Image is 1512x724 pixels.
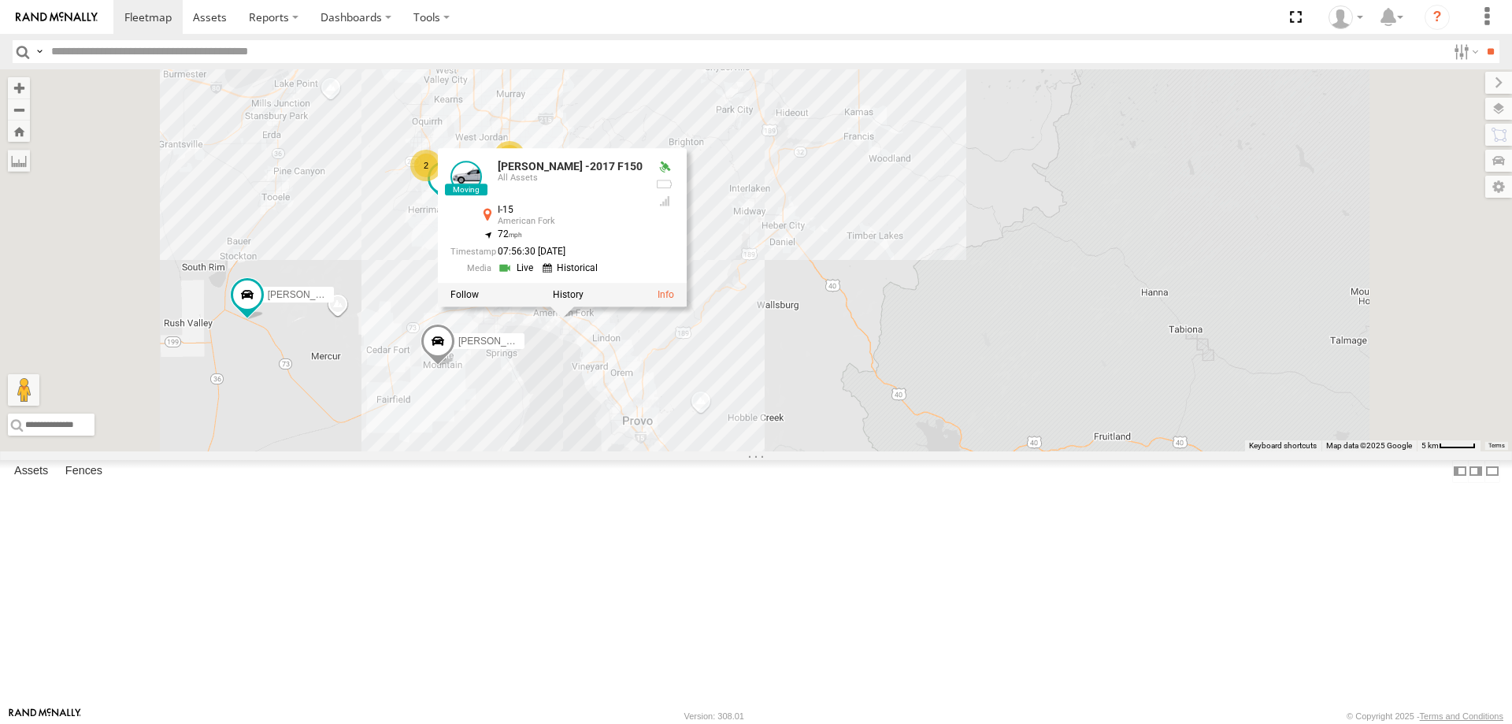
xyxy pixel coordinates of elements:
a: [PERSON_NAME] -2017 F150 [498,160,643,173]
label: Measure [8,150,30,172]
label: Search Filter Options [1447,40,1481,63]
span: 5 km [1421,441,1439,450]
img: rand-logo.svg [16,12,98,23]
label: Hide Summary Table [1484,460,1500,483]
span: [PERSON_NAME] 2016 Chevy 3500 [268,289,422,300]
label: Map Settings [1485,176,1512,198]
div: 2 [494,141,525,173]
div: No battery health information received from this device. [655,178,674,191]
button: Zoom out [8,98,30,121]
a: View Asset Details [450,161,482,192]
div: 2 [410,150,442,181]
div: Allen Bauer [1323,6,1369,29]
div: Version: 308.01 [684,711,744,721]
span: Map data ©2025 Google [1326,441,1412,450]
button: Zoom Home [8,121,30,142]
a: View Live Media Streams [498,261,538,276]
label: Realtime tracking of Asset [450,289,479,300]
div: Valid GPS Fix [655,161,674,173]
label: Dock Summary Table to the Right [1468,460,1484,483]
button: Keyboard shortcuts [1249,440,1317,451]
div: American Fork [498,217,643,227]
div: All Assets [498,173,643,183]
button: Map Scale: 5 km per 43 pixels [1417,440,1480,451]
a: View Asset Details [658,289,674,300]
label: Dock Summary Table to the Left [1452,460,1468,483]
div: I-15 [498,205,643,215]
button: Drag Pegman onto the map to open Street View [8,374,39,406]
span: 72 [498,229,523,240]
div: © Copyright 2025 - [1347,711,1503,721]
a: View Historical Media Streams [543,261,602,276]
div: Date/time of location update [450,247,643,257]
a: Terms (opens in new tab) [1488,443,1505,449]
label: Fences [57,460,110,482]
button: Zoom in [8,77,30,98]
label: View Asset History [553,289,584,300]
div: Last Event GSM Signal Strength [655,195,674,208]
i: ? [1425,5,1450,30]
label: Search Query [33,40,46,63]
a: Terms and Conditions [1420,711,1503,721]
span: [PERSON_NAME] 2020 F350 GT2 [458,336,605,347]
a: Visit our Website [9,708,81,724]
label: Assets [6,460,56,482]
